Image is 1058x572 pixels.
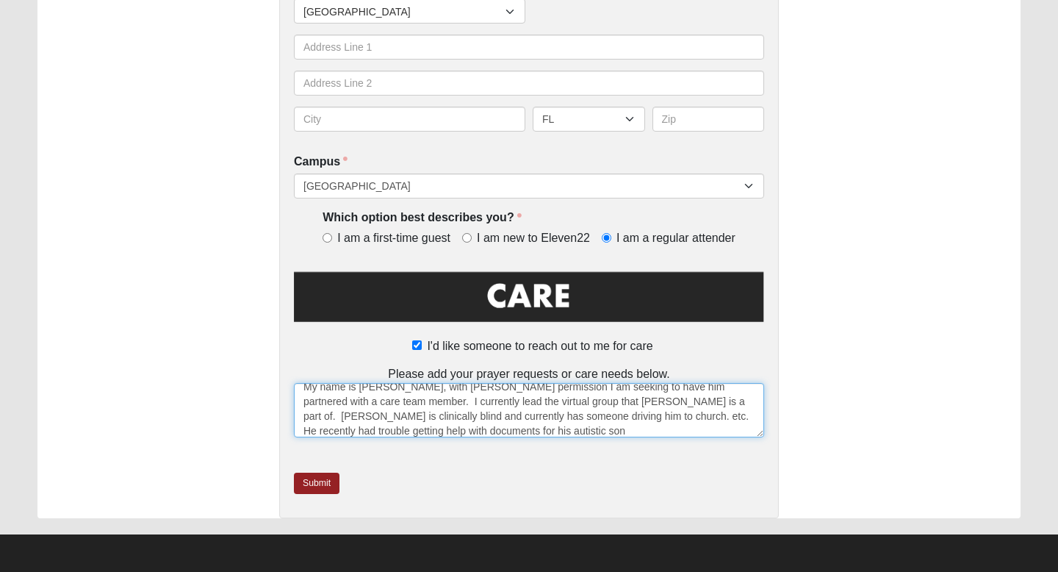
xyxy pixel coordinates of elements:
input: I am a first-time guest [323,233,332,243]
input: I'd like someone to reach out to me for care [412,340,422,350]
input: I am a regular attender [602,233,611,243]
label: Which option best describes you? [323,210,521,226]
span: I am a first-time guest [337,230,450,247]
input: Address Line 2 [294,71,764,96]
a: Submit [294,473,339,494]
img: Care.png [294,268,764,335]
input: Address Line 1 [294,35,764,60]
input: City [294,107,525,132]
label: Campus [294,154,348,171]
input: I am new to Eleven22 [462,233,472,243]
div: Please add your prayer requests or care needs below. [294,365,764,437]
span: I'd like someone to reach out to me for care [427,340,652,352]
span: I am new to Eleven22 [477,230,590,247]
input: Zip [652,107,765,132]
span: I am a regular attender [616,230,735,247]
